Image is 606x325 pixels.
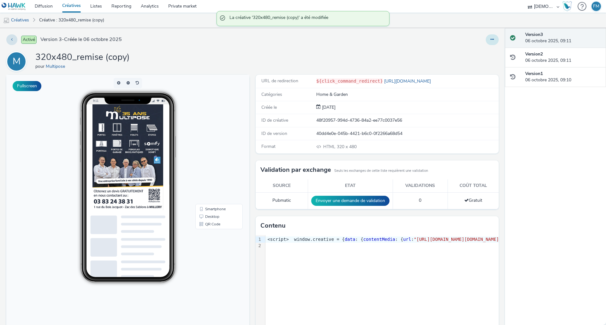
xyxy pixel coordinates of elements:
[321,104,336,110] span: [DATE]
[87,24,92,28] span: 9:11
[593,2,599,11] div: FM
[6,58,29,64] a: M
[403,237,411,242] span: url
[345,237,355,242] span: data
[562,1,572,11] img: Hawk Academy
[321,104,336,111] div: Création 06 octobre 2025, 09:10
[260,221,286,230] h3: Contenu
[525,71,543,77] strong: Version 1
[308,179,393,192] th: Etat
[46,63,68,69] a: Multipose
[35,63,46,69] span: pour
[316,131,498,137] div: 40dd4e0e-045b-4421-b6c0-0f2266a68d54
[414,237,502,242] span: "[URL][DOMAIN_NAME][DOMAIN_NAME]"
[2,3,26,10] img: undefined Logo
[256,192,308,209] td: Pubmatic
[256,179,308,192] th: Source
[419,197,421,203] span: 0
[393,179,448,192] th: Validations
[525,32,601,44] div: 06 octobre 2025, 09:11
[229,15,383,23] span: La créative '320x480_remise (copy)' a été modifiée
[525,32,543,38] strong: Version 3
[316,91,498,98] div: Home & Garden
[363,237,395,242] span: contentMedia
[464,197,482,203] span: Gratuit
[190,131,235,138] li: Smartphone
[525,71,601,84] div: 06 octobre 2025, 09:10
[21,36,37,44] span: Activé
[256,236,262,243] div: 1
[316,78,383,84] code: ${click_command_redirect}
[199,132,219,136] span: Smartphone
[13,81,41,91] button: Fullscreen
[36,13,107,28] a: Créative : 320x480_remise (copy)
[562,1,574,11] a: Hawk Academy
[316,117,498,124] div: 48f20957-994d-4736-84a2-ee77c0037e56
[199,148,214,151] span: QR Code
[256,243,262,249] div: 2
[525,51,601,64] div: 06 octobre 2025, 09:11
[261,78,298,84] span: URL de redirection
[190,146,235,153] li: QR Code
[525,51,543,57] strong: Version 2
[261,104,277,110] span: Créée le
[261,143,276,149] span: Format
[261,131,287,136] span: ID de version
[383,78,433,84] a: [URL][DOMAIN_NAME]
[260,165,331,175] h3: Validation par exchange
[323,144,357,150] span: 320 x 480
[311,196,389,206] button: Envoyer une demande de validation
[334,168,428,173] small: Seuls les exchanges de cette liste requièrent une validation
[35,51,130,63] h1: 320x480_remise (copy)
[261,91,282,97] span: Catégories
[40,36,122,43] span: Version 3 - Créée le 06 octobre 2025
[323,144,337,150] span: HTML
[261,117,288,123] span: ID de créative
[190,138,235,146] li: Desktop
[13,53,21,70] div: M
[448,179,499,192] th: Coût total
[3,17,9,24] img: mobile
[199,140,213,144] span: Desktop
